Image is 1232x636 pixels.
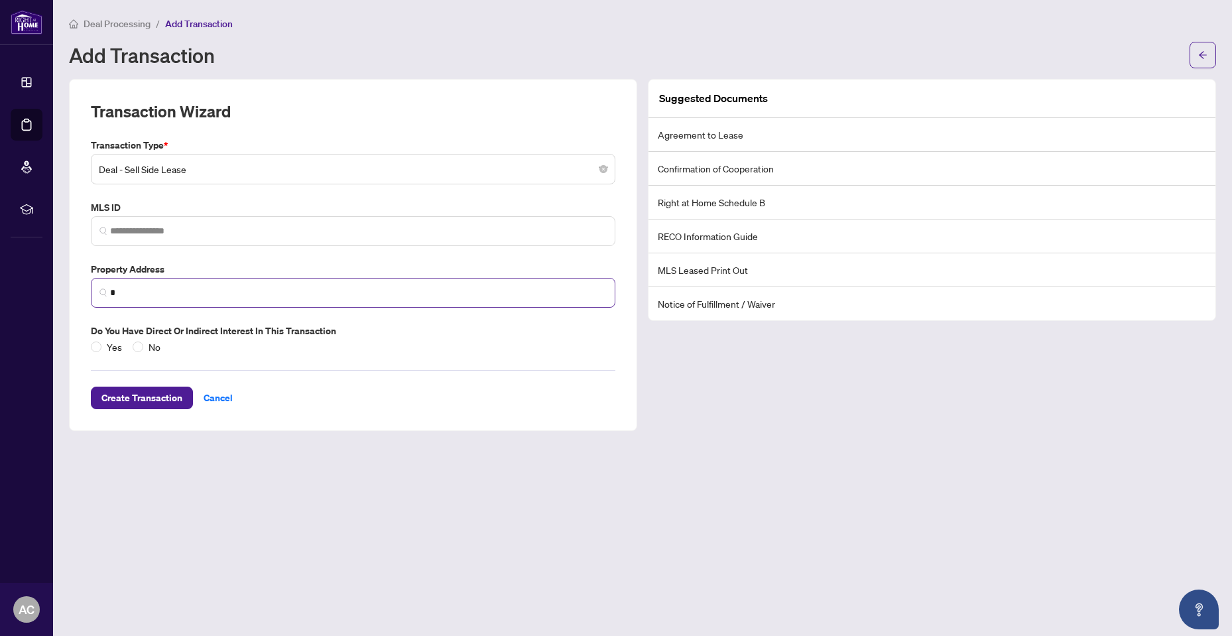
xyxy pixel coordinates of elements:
[101,340,127,354] span: Yes
[69,44,215,66] h1: Add Transaction
[99,288,107,296] img: search_icon
[659,90,768,107] article: Suggested Documents
[648,220,1215,253] li: RECO Information Guide
[648,253,1215,287] li: MLS Leased Print Out
[69,19,78,29] span: home
[19,600,34,619] span: AC
[156,16,160,31] li: /
[143,340,166,354] span: No
[165,18,233,30] span: Add Transaction
[91,387,193,409] button: Create Transaction
[599,165,607,173] span: close-circle
[1179,590,1219,629] button: Open asap
[1198,50,1207,60] span: arrow-left
[204,387,233,409] span: Cancel
[99,157,607,182] span: Deal - Sell Side Lease
[91,262,615,277] label: Property Address
[99,227,107,235] img: search_icon
[648,186,1215,220] li: Right at Home Schedule B
[91,200,615,215] label: MLS ID
[193,387,243,409] button: Cancel
[101,387,182,409] span: Create Transaction
[648,152,1215,186] li: Confirmation of Cooperation
[91,324,615,338] label: Do you have direct or indirect interest in this transaction
[648,287,1215,320] li: Notice of Fulfillment / Waiver
[648,118,1215,152] li: Agreement to Lease
[91,138,615,153] label: Transaction Type
[91,101,231,122] h2: Transaction Wizard
[84,18,151,30] span: Deal Processing
[11,10,42,34] img: logo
